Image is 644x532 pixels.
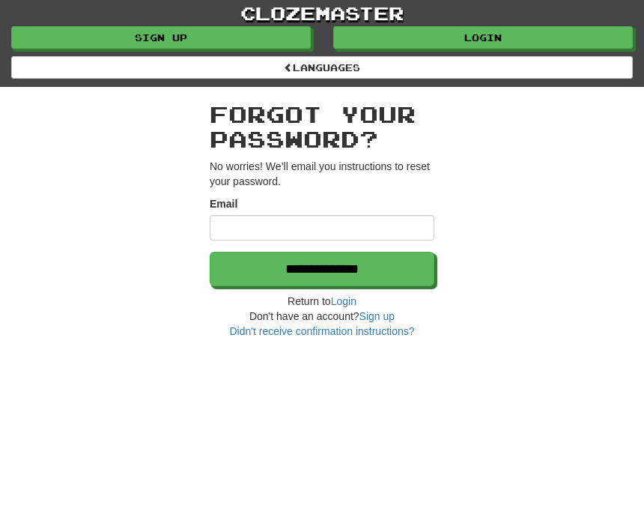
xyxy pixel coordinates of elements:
a: Sign up [11,26,311,49]
a: Sign up [359,310,395,322]
a: Languages [11,56,633,79]
a: Login [331,295,356,307]
label: Email [210,196,237,211]
div: Return to Don't have an account? [210,294,434,339]
h2: Forgot your password? [210,102,434,151]
p: No worries! We’ll email you instructions to reset your password. [210,159,434,189]
a: Login [333,26,633,49]
a: Didn't receive confirmation instructions? [229,325,414,337]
